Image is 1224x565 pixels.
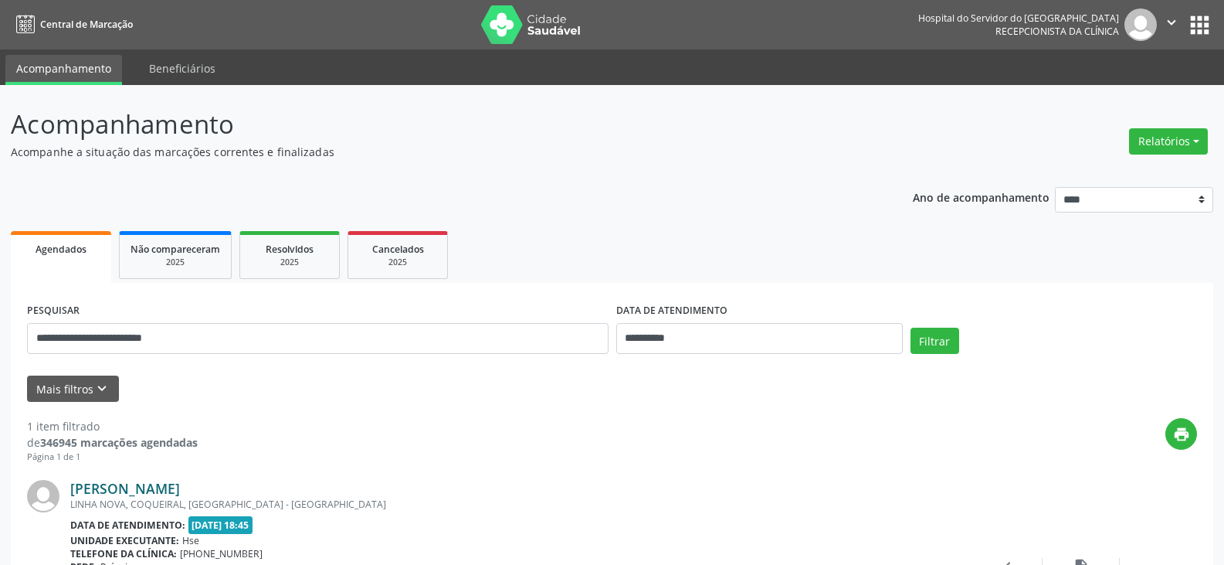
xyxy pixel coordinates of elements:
[180,547,263,560] span: [PHONE_NUMBER]
[1163,14,1180,31] i: 
[27,418,198,434] div: 1 item filtrado
[1165,418,1197,450] button: print
[918,12,1119,25] div: Hospital do Servidor do [GEOGRAPHIC_DATA]
[36,243,86,256] span: Agendados
[70,498,965,511] div: LINHA NOVA, COQUEIRAL, [GEOGRAPHIC_DATA] - [GEOGRAPHIC_DATA]
[131,257,220,268] div: 2025
[182,534,199,547] span: Hse
[910,328,959,354] button: Filtrar
[40,18,133,31] span: Central de Marcação
[40,435,198,450] strong: 346945 marcações agendadas
[70,480,180,497] a: [PERSON_NAME]
[1129,128,1208,155] button: Relatórios
[359,257,436,268] div: 2025
[27,434,198,451] div: de
[138,55,226,82] a: Beneficiários
[266,243,314,256] span: Resolvidos
[1157,9,1186,41] button: 
[616,299,727,323] label: DATA DE ATENDIMENTO
[131,243,220,256] span: Não compareceram
[995,25,1119,38] span: Recepcionista da clínica
[11,105,853,144] p: Acompanhamento
[93,380,110,397] i: keyboard_arrow_down
[70,534,179,547] b: Unidade executante:
[70,547,177,560] b: Telefone da clínica:
[27,451,198,464] div: Página 1 de 1
[1173,426,1190,443] i: print
[1124,9,1157,41] img: img
[5,55,122,85] a: Acompanhamento
[27,299,80,323] label: PESQUISAR
[27,376,119,403] button: Mais filtroskeyboard_arrow_down
[11,12,133,37] a: Central de Marcação
[251,257,328,268] div: 2025
[188,516,253,534] span: [DATE] 18:45
[372,243,424,256] span: Cancelados
[70,519,185,532] b: Data de atendimento:
[27,480,59,512] img: img
[1186,12,1213,39] button: apps
[913,187,1049,206] p: Ano de acompanhamento
[11,144,853,160] p: Acompanhe a situação das marcações correntes e finalizadas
